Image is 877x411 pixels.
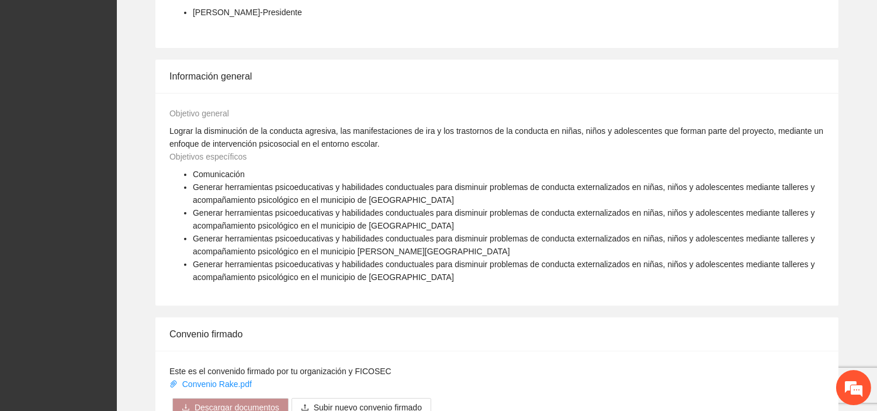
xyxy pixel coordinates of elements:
[169,109,229,118] span: Objetivo general
[15,243,51,265] div: 10:12 AM
[140,132,205,145] span: ya funciona! jaja
[23,210,188,236] span: Ntps [PERSON_NAME], que bueno que ya funciona
[186,288,195,298] span: Más acciones
[193,6,302,19] li: [PERSON_NAME] - Presidente
[51,57,187,72] div: Josselin Bravo
[40,157,205,182] span: una disculpa, muchas gracias [PERSON_NAME]
[169,317,824,351] div: Convenio firmado
[169,367,391,376] span: Este es el convenido firmado por tu organización y FICOSEC
[20,116,207,125] div: [PERSON_NAME]
[169,60,824,93] div: Información general
[193,234,815,256] span: Generar herramientas psicoeducativas y habilidades conductuales para disminuir problemas de condu...
[23,272,188,285] span: ¿Hay algo mas en lo que pueda ayudarte?
[15,205,196,240] div: 10:12 AM
[193,208,815,230] span: Generar herramientas psicoeducativas y habilidades conductuales para disminuir problemas de condu...
[15,267,196,289] div: 10:12 AM
[169,152,247,161] span: Objetivos específicos
[193,260,815,282] span: Generar herramientas psicoeducativas y habilidades conductuales para disminuir problemas de condu...
[193,170,245,179] span: Comunicación
[202,317,214,329] span: Adjuntar un archivo
[32,152,213,187] div: 9:53 AM
[23,92,115,105] span: aquí estoy al pendiente
[131,127,213,150] div: 9:53 AM
[23,247,43,260] span: :D😃
[169,126,823,148] span: Lograr la disminución de la conducta agresiva, las manifestaciones de ira y los trastornos de la ...
[169,379,254,389] a: Convenio Rake.pdf
[169,380,178,388] span: paper-clip
[6,302,223,344] textarea: Escriba su mensaje y pulse “Intro”
[200,288,213,298] span: Finalizar chat
[193,182,815,205] span: Generar herramientas psicoeducativas y habilidades conductuales para disminuir problemas de condu...
[185,317,196,329] span: Enviar mensaje de voz
[192,6,220,34] div: Minimizar ventana de chat en vivo
[15,87,123,109] div: 9:53 AM
[20,194,213,203] div: [PERSON_NAME]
